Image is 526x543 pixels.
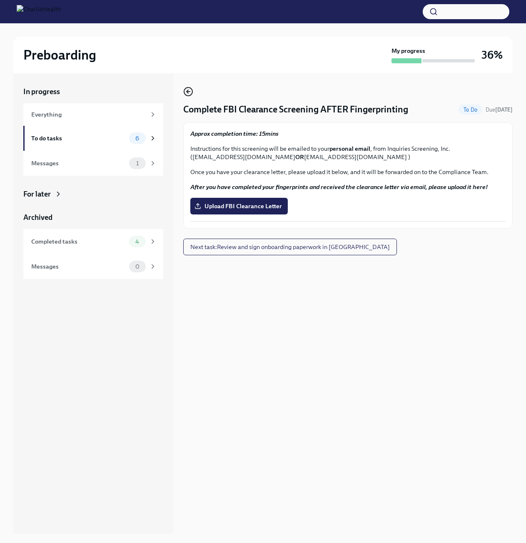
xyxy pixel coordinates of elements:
[17,5,61,18] img: CharlieHealth
[31,110,146,119] div: Everything
[23,47,96,63] h2: Preboarding
[183,239,397,255] button: Next task:Review and sign onboarding paperwork in [GEOGRAPHIC_DATA]
[130,239,144,245] span: 4
[31,262,126,271] div: Messages
[459,107,482,113] span: To Do
[295,153,304,161] strong: OR
[31,237,126,246] div: Completed tasks
[31,134,126,143] div: To do tasks
[130,264,145,270] span: 0
[23,212,163,222] a: Archived
[190,144,506,161] p: Instructions for this screening will be emailed to your , from Inquiries Screening, Inc. ([EMAIL_...
[23,229,163,254] a: Completed tasks4
[23,103,163,126] a: Everything
[23,87,163,97] a: In progress
[23,189,51,199] div: For later
[23,151,163,176] a: Messages1
[481,47,503,62] h3: 36%
[23,254,163,279] a: Messages0
[131,160,144,167] span: 1
[130,135,144,142] span: 6
[31,159,126,168] div: Messages
[190,243,390,251] span: Next task : Review and sign onboarding paperwork in [GEOGRAPHIC_DATA]
[190,130,279,137] strong: Approx completion time: 15mins
[190,183,488,191] strong: After you have completed your fingerprints and received the clearance letter via email, please up...
[391,47,425,55] strong: My progress
[486,107,513,113] span: Due
[495,107,513,113] strong: [DATE]
[486,106,513,114] span: August 25th, 2025 08:00
[329,145,370,152] strong: personal email
[196,202,282,210] span: Upload FBI Clearance Letter
[183,103,408,116] h4: Complete FBI Clearance Screening AFTER Fingerprinting
[23,126,163,151] a: To do tasks6
[23,189,163,199] a: For later
[190,198,288,214] label: Upload FBI Clearance Letter
[190,168,506,176] p: Once you have your clearance letter, please upload it below, and it will be forwarded on to the C...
